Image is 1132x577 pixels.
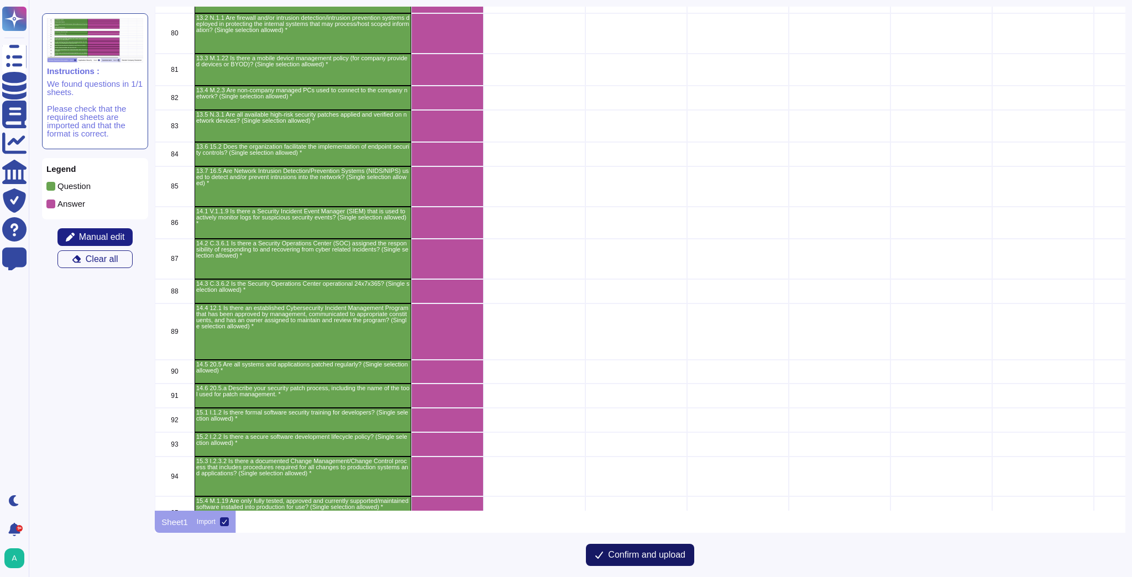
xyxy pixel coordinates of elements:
p: Answer [57,200,85,208]
span: Manual edit [79,233,125,242]
p: Sheet1 [161,518,188,526]
button: Manual edit [57,228,133,246]
p: 14.1 V.1.1.9 Is there a Security Incident Event Manager (SIEM) that is used to actively monitor l... [196,208,410,227]
p: 13.6 15.2 Does the organization facilitate the implementation of endpoint security controls? (Sin... [196,144,410,156]
p: 13.4 M.2.3 Are non-company managed PCs used to connect to the company network? (Single selection ... [196,87,410,99]
p: 15.4 M.1.19 Are only fully tested, approved and currently supported/maintained software installed... [196,498,410,510]
p: Instructions : [47,67,143,75]
span: Confirm and upload [608,550,685,559]
p: 15.3 I.2.3.2 Is there a documented Change Management/Change Control process that includes procedu... [196,458,410,476]
button: user [2,546,32,570]
div: 86 [155,207,195,239]
div: Import [197,518,216,525]
p: 14.3 C.3.6.2 Is the Security Operations Center operational 24x7x365? (Single selection allowed) * [196,281,410,293]
p: 15.2 I.2.2 Is there a secure software development lifecycle policy? (Single selection allowed) * [196,434,410,446]
div: 92 [155,408,195,432]
img: instruction [47,18,143,62]
p: 15.1 I.1.2 Is there formal software security training for developers? (Single selection allowed) * [196,410,410,422]
p: 14.5 20.5 Are all systems and applications patched regularly? (Single selection allowed) * [196,361,410,374]
div: 82 [155,86,195,110]
p: Legend [46,165,144,173]
p: We found questions in 1/1 sheets. Please check that the required sheets are imported and that the... [47,80,143,138]
p: 14.2 C.3.6.1 Is there a Security Operations Center (SOC) assigned the responsibility of respondin... [196,240,410,259]
p: Question [57,182,91,190]
button: Confirm and upload [586,544,694,566]
p: 14.6 20.5.a Describe your security patch process, including the name of the tool used for patch m... [196,385,410,397]
div: 84 [155,142,195,166]
span: Clear all [86,255,118,264]
div: 90 [155,360,195,384]
div: 95 [155,496,195,528]
p: 13.5 N.3.1 Are all available high-risk security patches applied and verified on network devices? ... [196,112,410,124]
p: 13.2 N.1.1 Are firewall and/or intrusion detection/intrusion prevention systems deployed in prote... [196,15,410,33]
div: 93 [155,432,195,457]
div: 94 [155,457,195,497]
p: 13.7 16.5 Are Network Intrusion Detection/Prevention Systems (NIDS/NIPS) used to detect and/or pr... [196,168,410,186]
div: 83 [155,110,195,142]
div: 80 [155,13,195,54]
img: user [4,548,24,568]
p: 14.4 12.1 Is there an established Cybersecurity Incident Management Program that has been approve... [196,305,410,329]
div: 85 [155,166,195,207]
div: 87 [155,239,195,279]
button: Clear all [57,250,133,268]
p: 13.3 M.1.22 Is there a mobile device management policy (for company provided devices or BYOD)? (S... [196,55,410,67]
div: 88 [155,279,195,303]
div: 91 [155,384,195,408]
div: 9+ [16,525,23,532]
div: 89 [155,303,195,360]
div: 81 [155,54,195,86]
div: grid [155,7,1125,511]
